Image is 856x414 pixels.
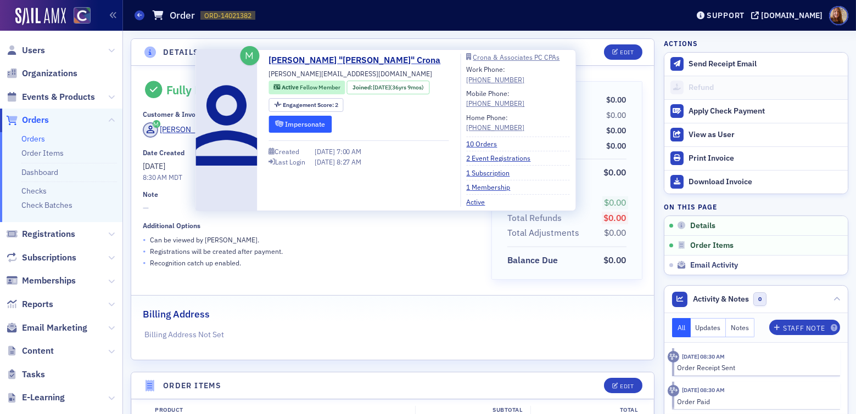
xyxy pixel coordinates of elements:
button: Edit [604,44,642,60]
a: Email Marketing [6,322,87,334]
span: Registrations [22,228,75,240]
button: Updates [691,318,726,337]
div: Last Login [275,159,305,165]
button: View as User [664,123,848,146]
span: • [143,246,146,257]
time: 8:30 AM [143,173,167,182]
span: 8:27 AM [337,157,361,166]
span: Orders [22,114,49,126]
span: Users [22,44,45,56]
div: View as User [689,130,842,140]
p: Can be viewed by [PERSON_NAME] . [150,235,259,245]
a: [PERSON_NAME] "[PERSON_NAME]" Crona [268,54,448,67]
img: SailAMX [74,7,91,24]
a: Active Fellow Member [273,83,340,92]
a: Events & Products [6,91,95,103]
a: View Homepage [66,7,91,26]
div: Crona & Associates PC CPAs [473,54,560,60]
span: Details [690,221,715,231]
span: [DATE] [373,83,390,91]
span: Balance Due [507,254,562,267]
span: Reports [22,298,53,310]
div: Additional Options [143,222,200,230]
span: Tasks [22,368,45,381]
a: Crona & Associates PC CPAs [466,54,569,60]
span: $0.00 [607,126,626,135]
a: Memberships [6,275,76,287]
div: Activity [668,385,679,396]
div: (36yrs 9mos) [373,83,424,92]
span: [DATE] [143,161,165,171]
h4: Actions [664,38,698,48]
a: E-Learning [6,392,65,404]
a: [PHONE_NUMBER] [466,75,524,84]
div: Active: Active: Fellow Member [268,81,345,94]
span: [DATE] [315,157,337,166]
span: $0.00 [605,197,626,208]
img: SailAMX [15,8,66,25]
a: Checks [21,186,47,196]
h4: On this page [664,202,848,212]
div: Order Receipt Sent [678,362,833,372]
a: Users [6,44,45,56]
span: $0.00 [605,227,626,238]
div: Date Created [143,149,184,157]
a: Order Items [21,148,64,158]
button: Impersonate [268,116,331,133]
span: Engagement Score : [283,101,335,109]
span: MDT [167,173,182,182]
div: Download Invoice [689,177,842,187]
div: Order Paid [678,396,833,406]
p: Recognition catch up enabled. [150,258,241,268]
div: Edit [620,383,634,389]
button: [DOMAIN_NAME] [751,12,826,19]
div: Created [275,149,299,155]
span: $0.00 [604,254,626,265]
time: 9/10/2025 08:30 AM [682,386,725,394]
button: Apply Check Payment [664,99,848,123]
div: 2 [283,102,338,108]
div: Print Invoice [689,154,842,163]
span: Activity & Notes [693,293,749,305]
div: Customer & Invoicee [143,110,208,118]
span: • [143,257,146,269]
p: Registrations will be created after payment. [150,246,283,256]
a: Dashboard [21,167,58,177]
a: Reports [6,298,53,310]
div: Send Receipt Email [689,59,842,69]
span: 0 [753,292,767,306]
span: — [143,202,476,214]
p: Billing Address Not Set [145,329,641,341]
a: Orders [6,114,49,126]
span: Total Adjustments [507,226,583,240]
h2: Billing Address [143,307,210,321]
span: 7:00 AM [337,147,361,156]
span: Profile [829,6,848,25]
div: Staff Note [783,325,825,331]
div: Fully Paid [166,83,219,97]
a: Print Invoice [664,146,848,170]
span: E-Learning [22,392,65,404]
span: Organizations [22,67,77,80]
span: $0.00 [607,95,626,105]
button: Notes [726,318,754,337]
span: Memberships [22,275,76,287]
button: Send Receipt Email [664,53,848,76]
a: Registrations [6,228,75,240]
a: [PHONE_NUMBER] [466,98,524,108]
div: Engagement Score: 2 [268,98,343,112]
time: 9/10/2025 08:30 AM [682,353,725,360]
div: Note [143,190,158,199]
span: $0.00 [604,167,626,178]
a: [PHONE_NUMBER] [466,122,524,132]
a: 2 Event Registrations [466,153,539,163]
span: Active [282,83,300,91]
a: 1 Subscription [466,168,518,178]
h1: Order [170,9,195,22]
button: All [672,318,691,337]
div: Work Phone: [466,64,524,84]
